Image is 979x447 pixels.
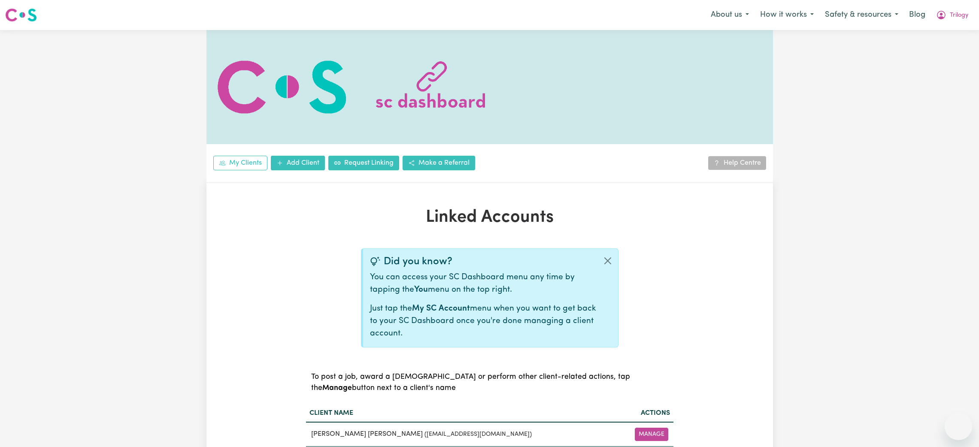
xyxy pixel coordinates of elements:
a: Careseekers logo [5,5,37,25]
div: Did you know? [370,256,597,268]
td: [PERSON_NAME] [PERSON_NAME] [306,422,630,447]
button: My Account [931,6,974,24]
th: Client name [306,405,630,422]
button: About us [705,6,755,24]
button: Manage [635,428,668,441]
a: Help Centre [708,156,766,170]
a: Blog [904,6,931,24]
a: My Clients [213,156,267,170]
b: Manage [322,384,352,392]
span: Trilogy [950,11,968,20]
th: Actions [630,405,673,422]
a: Make a Referral [403,156,475,170]
iframe: Button to launch messaging window, conversation in progress [945,413,972,440]
p: Just tap the menu when you want to get back to your SC Dashboard once you're done managing a clie... [370,303,597,340]
img: Careseekers logo [5,7,37,23]
button: Close alert [597,249,618,273]
b: My SC Account [412,305,470,313]
small: ( [EMAIL_ADDRESS][DOMAIN_NAME] ) [424,431,532,438]
a: Add Client [271,156,325,170]
button: How it works [755,6,819,24]
a: Request Linking [328,156,399,170]
b: You [414,286,428,294]
p: You can access your SC Dashboard menu any time by tapping the menu on the top right. [370,272,597,296]
h1: Linked Accounts [306,207,673,228]
button: Safety & resources [819,6,904,24]
caption: To post a job, award a [DEMOGRAPHIC_DATA] or perform other client-related actions, tap the button... [306,361,673,405]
